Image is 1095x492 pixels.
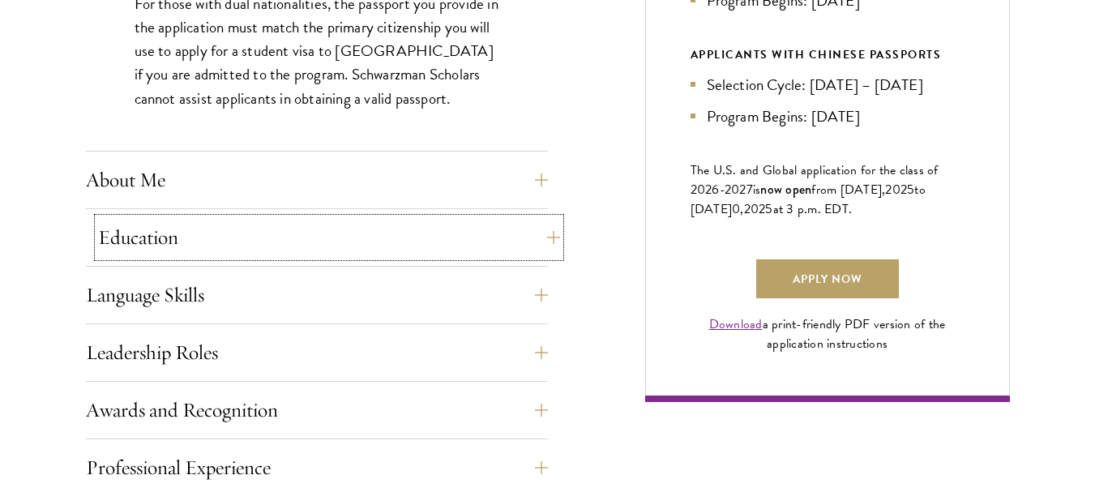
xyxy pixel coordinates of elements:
span: is [753,180,761,199]
span: to [DATE] [691,180,926,219]
a: Apply Now [756,259,899,298]
button: Language Skills [86,276,548,314]
span: from [DATE], [811,180,885,199]
span: 202 [885,180,907,199]
span: 5 [907,180,914,199]
span: 202 [744,199,766,219]
span: The U.S. and Global application for the class of 202 [691,160,939,199]
span: 5 [765,199,772,219]
span: , [740,199,743,219]
button: About Me [86,160,548,199]
a: Download [709,314,763,334]
div: APPLICANTS WITH CHINESE PASSPORTS [691,45,965,65]
button: Leadership Roles [86,333,548,372]
div: a print-friendly PDF version of the application instructions [691,314,965,353]
span: at 3 p.m. EDT. [773,199,853,219]
span: 7 [746,180,753,199]
span: 0 [732,199,740,219]
span: now open [760,180,811,199]
span: 6 [712,180,719,199]
button: Professional Experience [86,448,548,487]
button: Education [98,218,560,257]
li: Selection Cycle: [DATE] – [DATE] [691,73,965,96]
button: Awards and Recognition [86,391,548,430]
span: -202 [720,180,746,199]
li: Program Begins: [DATE] [691,105,965,128]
